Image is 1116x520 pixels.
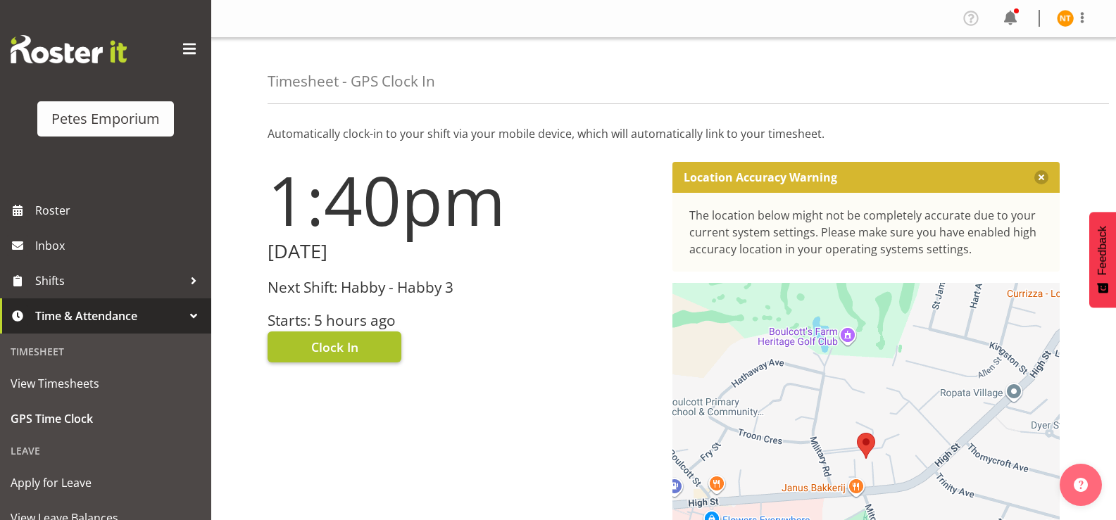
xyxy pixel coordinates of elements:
[268,125,1060,142] p: Automatically clock-in to your shift via your mobile device, which will automatically link to you...
[35,200,204,221] span: Roster
[11,472,201,493] span: Apply for Leave
[4,366,208,401] a: View Timesheets
[268,73,435,89] h4: Timesheet - GPS Clock In
[268,312,656,329] h3: Starts: 5 hours ago
[35,235,204,256] span: Inbox
[689,207,1043,258] div: The location below might not be completely accurate due to your current system settings. Please m...
[311,338,358,356] span: Clock In
[1057,10,1074,27] img: nicole-thomson8388.jpg
[268,241,656,262] h2: [DATE]
[684,170,837,184] p: Location Accuracy Warning
[268,162,656,238] h1: 1:40pm
[51,108,160,129] div: Petes Emporium
[35,270,183,291] span: Shifts
[4,401,208,436] a: GPS Time Clock
[268,331,401,362] button: Clock In
[11,373,201,394] span: View Timesheets
[4,465,208,500] a: Apply for Leave
[11,408,201,429] span: GPS Time Clock
[1034,170,1048,184] button: Close message
[268,279,656,296] h3: Next Shift: Habby - Habby 3
[35,305,183,326] span: Time & Attendance
[4,436,208,465] div: Leave
[1074,478,1088,492] img: help-xxl-2.png
[4,337,208,366] div: Timesheet
[1089,212,1116,307] button: Feedback - Show survey
[11,35,127,63] img: Rosterit website logo
[1096,226,1109,275] span: Feedback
